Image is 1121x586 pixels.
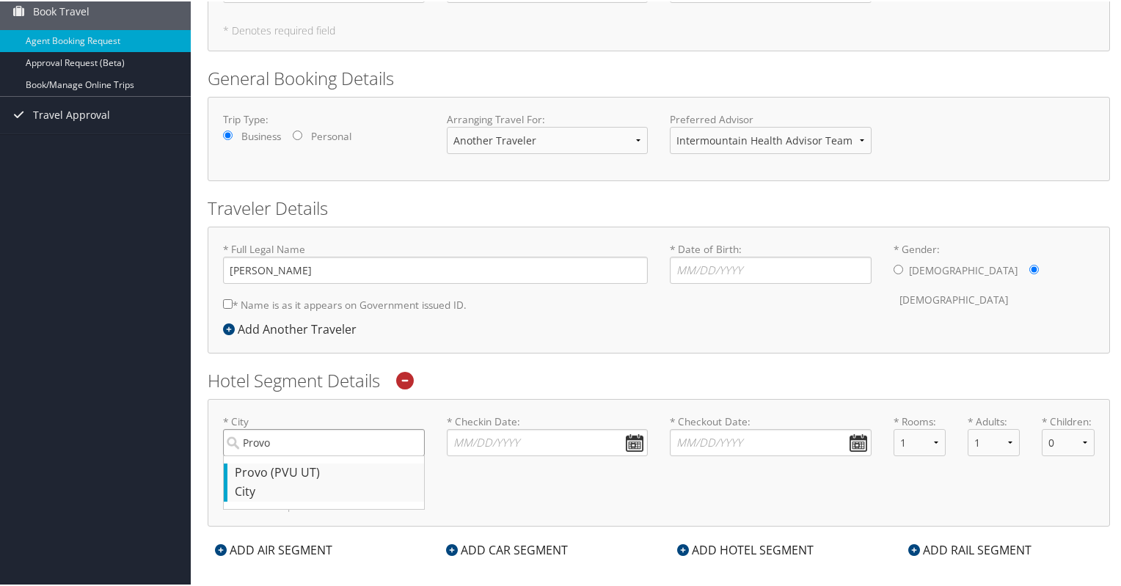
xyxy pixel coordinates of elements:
input: * Full Legal Name [223,255,648,282]
input: * Date of Birth: [670,255,872,282]
label: [DEMOGRAPHIC_DATA] [909,255,1018,283]
label: Personal [311,128,351,142]
label: * City [223,413,425,455]
label: Preferred Advisor [670,111,872,125]
div: Add Another Traveler [223,319,364,337]
div: Provo (PVU UT) [235,462,417,481]
h2: Traveler Details [208,194,1110,219]
label: * Date of Birth: [670,241,872,282]
h6: Additional Options: [223,469,1095,477]
input: Provo (PVU UT)City [223,428,425,455]
div: City [235,481,417,500]
h5: * Denotes required field [223,24,1095,34]
label: * Checkout Date: [670,413,872,455]
div: ADD HOTEL SEGMENT [670,540,821,557]
label: Business [241,128,281,142]
label: * Name is as it appears on Government issued ID. [223,290,467,317]
label: * Full Legal Name [223,241,648,282]
span: Travel Approval [33,95,110,132]
label: * Children: [1042,413,1094,428]
h2: Hotel Segment Details [208,367,1110,392]
label: * Checkin Date: [447,413,649,455]
label: [DEMOGRAPHIC_DATA] [899,285,1008,312]
div: ADD CAR SEGMENT [439,540,575,557]
label: Trip Type: [223,111,425,125]
input: * Name is as it appears on Government issued ID. [223,298,233,307]
input: * Checkout Date: [670,428,872,455]
label: * Rooms: [894,413,946,428]
label: Arranging Travel For: [447,111,649,125]
input: * Checkin Date: [447,428,649,455]
h5: * Denotes required field [223,499,1095,510]
input: * Gender:[DEMOGRAPHIC_DATA][DEMOGRAPHIC_DATA] [1029,263,1039,273]
div: ADD AIR SEGMENT [208,540,340,557]
div: ADD RAIL SEGMENT [901,540,1039,557]
input: * Gender:[DEMOGRAPHIC_DATA][DEMOGRAPHIC_DATA] [894,263,903,273]
h2: General Booking Details [208,65,1110,89]
label: * Gender: [894,241,1095,313]
label: * Adults: [968,413,1020,428]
